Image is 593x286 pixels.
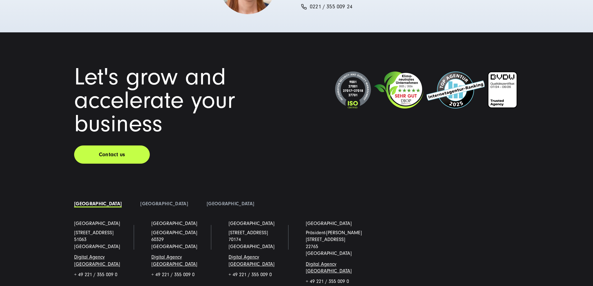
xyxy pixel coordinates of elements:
a: [GEOGRAPHIC_DATA] [140,201,188,206]
a: [GEOGRAPHIC_DATA] [74,220,120,227]
p: + 49 221 / 355 009 0 [306,278,364,285]
img: ISO-Seal 2024 [335,71,371,109]
p: + 49 221 / 355 009 0 [151,271,210,278]
a: [STREET_ADDRESS] [229,230,268,235]
img: BVDW-Zertifizierung-Weiß [488,71,517,108]
a: [GEOGRAPHIC_DATA] [207,201,254,206]
span: 0221 / 355 009 24 [310,2,352,12]
span: Präsident-[PERSON_NAME][STREET_ADDRESS] 22765 [GEOGRAPHIC_DATA] [306,230,362,256]
a: Digital Agency [GEOGRAPHIC_DATA] [74,254,120,267]
a: Digital Agency [GEOGRAPHIC_DATA] [229,254,275,267]
p: + 49 221 / 355 009 0 [74,271,133,278]
a: Digital Agency [GEOGRAPHIC_DATA] [306,261,352,274]
img: Top Internetagentur und Full Service Digitalagentur SUNZINET - 2024 [427,71,485,108]
a: Digital Agency [GEOGRAPHIC_DATA] [151,254,197,267]
a: [GEOGRAPHIC_DATA] [151,220,197,227]
a: [GEOGRAPHIC_DATA] [74,201,122,206]
span: Let's grow and accelerate your business [74,63,235,137]
p: [GEOGRAPHIC_DATA] 60329 [GEOGRAPHIC_DATA] [151,229,210,250]
a: 0221 / 355 009 24 [301,2,352,12]
img: Klimaneutrales Unternehmen SUNZINET GmbH.svg [374,71,423,108]
a: Contact us [74,145,150,164]
a: [GEOGRAPHIC_DATA] [229,220,275,227]
a: 70174 [GEOGRAPHIC_DATA] [229,237,275,249]
p: + 49 221 / 355 009 0 [229,271,287,278]
a: [GEOGRAPHIC_DATA] [306,220,352,227]
p: [STREET_ADDRESS] 51063 [GEOGRAPHIC_DATA] [74,229,133,250]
